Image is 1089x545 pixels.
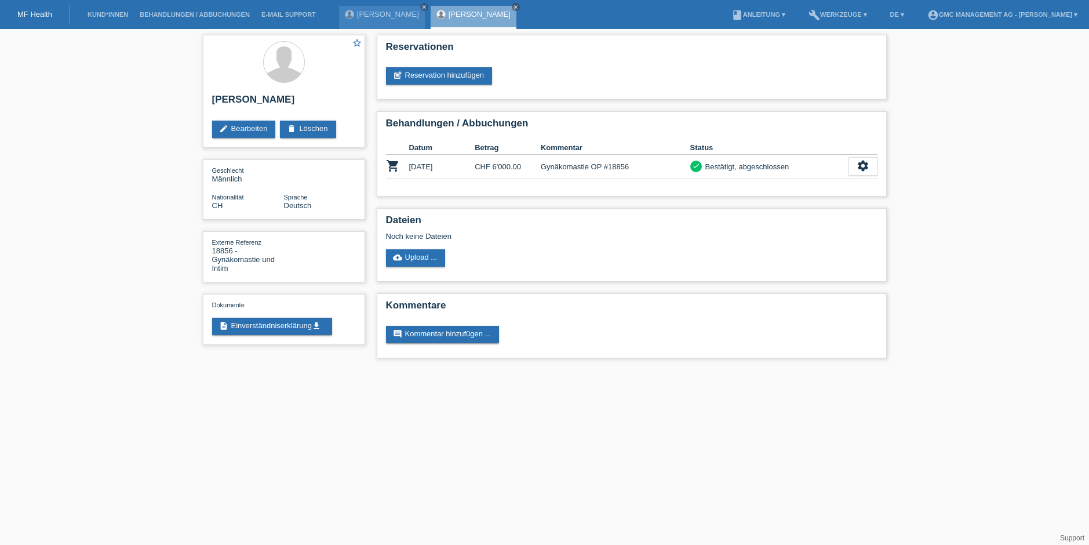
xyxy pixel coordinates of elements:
th: Kommentar [541,141,690,155]
a: buildWerkzeuge ▾ [803,11,873,18]
div: Bestätigt, abgeschlossen [702,161,789,173]
i: account_circle [927,9,939,21]
th: Datum [409,141,475,155]
span: Schweiz [212,201,223,210]
i: edit [219,124,228,133]
span: Nationalität [212,194,244,201]
i: description [219,321,228,330]
div: 18856 - Gynäkomastie und Intim [212,238,284,272]
span: Externe Referenz [212,239,262,246]
a: descriptionEinverständniserklärungget_app [212,318,332,335]
i: delete [287,124,296,133]
a: editBearbeiten [212,121,276,138]
h2: Behandlungen / Abbuchungen [386,118,877,135]
a: bookAnleitung ▾ [726,11,791,18]
td: Gynäkomastie OP #18856 [541,155,690,179]
i: close [421,4,427,10]
h2: [PERSON_NAME] [212,94,356,111]
a: close [512,3,520,11]
th: Status [690,141,848,155]
a: E-Mail Support [256,11,322,18]
div: Noch keine Dateien [386,232,740,241]
i: check [692,162,700,170]
i: book [731,9,743,21]
td: [DATE] [409,155,475,179]
a: [PERSON_NAME] [357,10,419,19]
span: Dokumente [212,301,245,308]
a: DE ▾ [884,11,910,18]
a: Support [1060,534,1084,542]
a: Behandlungen / Abbuchungen [134,11,256,18]
i: get_app [312,321,321,330]
span: Deutsch [284,201,312,210]
h2: Dateien [386,215,877,232]
a: star_border [352,38,362,50]
td: CHF 6'000.00 [475,155,541,179]
a: deleteLöschen [280,121,336,138]
h2: Kommentare [386,300,877,317]
span: Sprache [284,194,308,201]
th: Betrag [475,141,541,155]
span: Geschlecht [212,167,244,174]
a: close [420,3,428,11]
a: commentKommentar hinzufügen ... [386,326,500,343]
i: comment [393,329,402,339]
i: post_add [393,71,402,80]
i: build [808,9,820,21]
a: Kund*innen [82,11,134,18]
div: Männlich [212,166,284,183]
i: cloud_upload [393,253,402,262]
i: star_border [352,38,362,48]
a: [PERSON_NAME] [449,10,511,19]
a: post_addReservation hinzufügen [386,67,493,85]
a: account_circleGMC Management AG - [PERSON_NAME] ▾ [922,11,1083,18]
i: settings [857,159,869,172]
i: POSP00025741 [386,159,400,173]
i: close [513,4,519,10]
a: cloud_uploadUpload ... [386,249,446,267]
a: MF Health [17,10,52,19]
h2: Reservationen [386,41,877,59]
